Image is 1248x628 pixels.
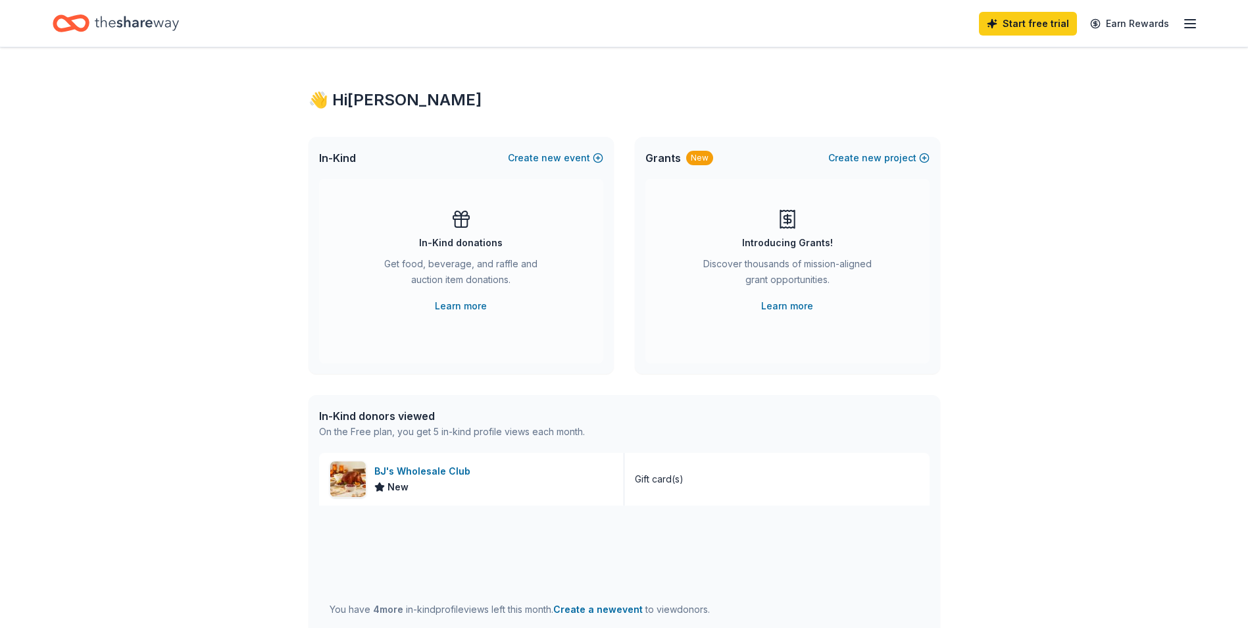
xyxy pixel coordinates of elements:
[862,150,882,166] span: new
[372,256,551,293] div: Get food, beverage, and raffle and auction item donations.
[330,461,366,497] img: Image for BJ's Wholesale Club
[330,602,710,617] div: You have in-kind profile views left this month.
[698,256,877,293] div: Discover thousands of mission-aligned grant opportunities.
[309,90,940,111] div: 👋 Hi [PERSON_NAME]
[374,463,476,479] div: BJ's Wholesale Club
[319,424,585,440] div: On the Free plan, you get 5 in-kind profile views each month.
[53,8,179,39] a: Home
[541,150,561,166] span: new
[319,408,585,424] div: In-Kind donors viewed
[1082,12,1177,36] a: Earn Rewards
[553,604,710,615] span: to view donors .
[419,235,503,251] div: In-Kind donations
[508,150,603,166] button: Createnewevent
[387,479,409,495] span: New
[319,150,356,166] span: In-Kind
[828,150,930,166] button: Createnewproject
[553,602,643,617] button: Create a newevent
[979,12,1077,36] a: Start free trial
[645,150,681,166] span: Grants
[686,151,713,165] div: New
[373,604,403,615] span: 4 more
[742,235,833,251] div: Introducing Grants!
[761,298,813,314] a: Learn more
[435,298,487,314] a: Learn more
[635,471,684,487] div: Gift card(s)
